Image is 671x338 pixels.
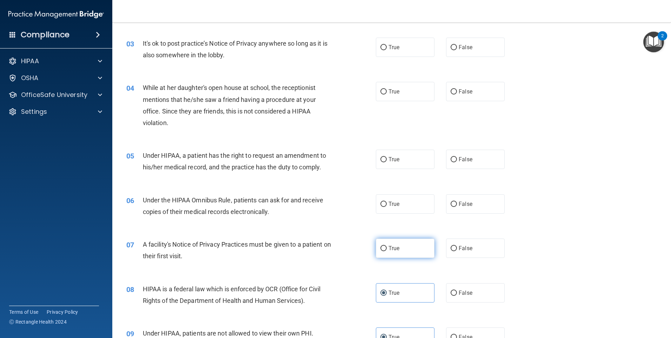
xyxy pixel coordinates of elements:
a: Privacy Policy [47,308,78,316]
span: 04 [126,84,134,92]
span: 03 [126,40,134,48]
span: True [388,201,399,207]
span: False [459,44,472,51]
span: False [459,245,472,252]
p: HIPAA [21,57,39,65]
span: It's ok to post practice’s Notice of Privacy anywhere so long as it is also somewhere in the lobby. [143,40,327,59]
input: True [380,202,387,207]
input: False [451,202,457,207]
h4: Compliance [21,30,69,40]
span: False [459,88,472,95]
span: True [388,290,399,296]
span: While at her daughter's open house at school, the receptionist mentions that he/she saw a friend ... [143,84,316,126]
span: 05 [126,152,134,160]
span: 09 [126,330,134,338]
span: False [459,201,472,207]
input: True [380,157,387,162]
p: Settings [21,108,47,116]
span: False [459,156,472,163]
span: True [388,156,399,163]
p: OSHA [21,74,39,82]
input: False [451,246,457,251]
img: PMB logo [8,7,104,21]
span: 08 [126,285,134,294]
span: HIPAA is a federal law which is enforced by OCR (Office for Civil Rights of the Department of Hea... [143,285,321,304]
a: Settings [8,108,102,116]
a: OSHA [8,74,102,82]
span: True [388,44,399,51]
div: 2 [661,36,664,45]
span: Ⓒ Rectangle Health 2024 [9,318,67,325]
input: False [451,45,457,50]
a: Terms of Use [9,308,38,316]
span: A facility's Notice of Privacy Practices must be given to a patient on their first visit. [143,241,331,260]
input: True [380,246,387,251]
input: False [451,157,457,162]
span: True [388,245,399,252]
iframe: Drift Widget Chat Controller [636,290,663,316]
input: False [451,291,457,296]
span: True [388,88,399,95]
span: Under HIPAA, patients are not allowed to view their own PHI. [143,330,313,337]
span: Under HIPAA, a patient has the right to request an amendment to his/her medical record, and the p... [143,152,326,171]
span: Under the HIPAA Omnibus Rule, patients can ask for and receive copies of their medical records el... [143,196,323,215]
a: OfficeSafe University [8,91,102,99]
input: True [380,89,387,95]
input: True [380,45,387,50]
a: HIPAA [8,57,102,65]
button: Open Resource Center, 2 new notifications [643,32,664,52]
p: OfficeSafe University [21,91,87,99]
input: False [451,89,457,95]
span: 07 [126,241,134,249]
input: True [380,291,387,296]
span: 06 [126,196,134,205]
span: False [459,290,472,296]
